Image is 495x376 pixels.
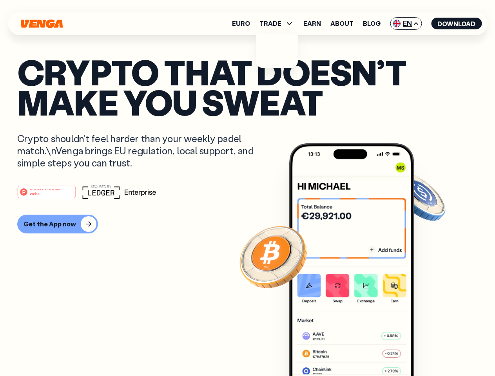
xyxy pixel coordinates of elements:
svg: Home [20,19,63,28]
a: Earn [303,20,321,27]
img: USDC coin [391,168,447,225]
tspan: #1 PRODUCT OF THE MONTH [30,188,60,190]
span: TRADE [259,20,281,27]
button: Download [431,18,482,29]
a: Get the App now [17,215,478,233]
span: EN [390,17,422,30]
button: Get the App now [17,215,98,233]
span: TRADE [259,19,294,28]
div: Get the App now [24,220,76,228]
a: About [330,20,354,27]
img: Bitcoin [238,221,308,292]
a: #1 PRODUCT OF THE MONTHWeb3 [17,190,76,200]
a: Euro [232,20,250,27]
p: Crypto shouldn’t feel harder than your weekly padel match.\nVenga brings EU regulation, local sup... [17,132,265,169]
img: flag-uk [393,20,401,27]
p: Crypto that doesn’t make you sweat [17,57,478,117]
tspan: Web3 [30,191,40,195]
a: Blog [363,20,381,27]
